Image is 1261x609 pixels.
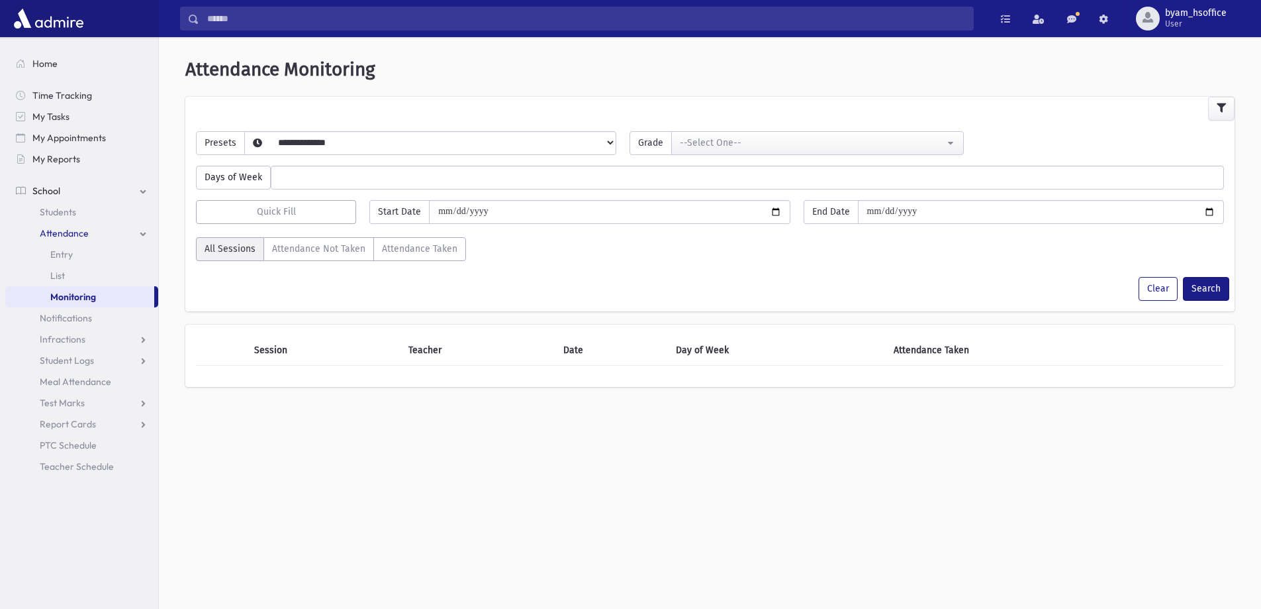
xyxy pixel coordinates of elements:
span: Teacher Schedule [40,461,114,472]
th: Attendance Taken [886,335,1174,366]
a: Monitoring [5,286,154,307]
span: Time Tracking [32,89,92,101]
span: My Reports [32,153,80,165]
a: Test Marks [5,392,158,414]
button: Search [1183,277,1229,301]
img: AdmirePro [11,5,87,32]
span: Attendance Monitoring [185,58,375,80]
span: List [50,270,65,282]
label: All Sessions [196,237,264,261]
a: List [5,265,158,286]
a: Entry [5,244,158,265]
label: Attendance Not Taken [263,237,374,261]
a: PTC Schedule [5,435,158,456]
a: Student Logs [5,350,158,371]
a: Infractions [5,329,158,350]
span: Meal Attendance [40,376,111,388]
a: My Appointments [5,127,158,148]
span: PTC Schedule [40,439,97,451]
a: Notifications [5,307,158,329]
span: School [32,185,60,197]
span: Attendance [40,227,89,239]
th: Teacher [400,335,555,366]
span: Quick Fill [257,206,296,217]
span: Report Cards [40,418,96,430]
th: Date [555,335,668,366]
a: Students [5,201,158,223]
a: My Reports [5,148,158,170]
div: --Select One-- [680,136,944,150]
div: AttTaken [196,237,466,266]
a: Time Tracking [5,85,158,106]
span: Entry [50,249,73,260]
span: My Tasks [32,111,70,123]
span: Presets [196,131,245,155]
button: Quick Fill [196,200,356,224]
button: --Select One-- [671,131,963,155]
input: Search [199,7,973,30]
span: Start Date [369,200,430,224]
a: School [5,180,158,201]
label: Attendance Taken [373,237,466,261]
span: byam_hsoffice [1165,8,1227,19]
span: Monitoring [50,291,96,303]
span: Infractions [40,333,85,345]
a: Attendance [5,223,158,244]
span: Grade [630,131,672,155]
span: Test Marks [40,397,85,409]
th: Day of Week [668,335,885,366]
span: Home [32,58,58,70]
span: Students [40,206,76,218]
span: Student Logs [40,355,94,366]
a: Teacher Schedule [5,456,158,477]
a: Meal Attendance [5,371,158,392]
a: Home [5,53,158,74]
span: My Appointments [32,132,106,144]
a: Report Cards [5,414,158,435]
span: User [1165,19,1227,29]
span: End Date [804,200,859,224]
span: Days of Week [196,166,271,190]
span: Notifications [40,312,92,324]
button: Clear [1139,277,1178,301]
a: My Tasks [5,106,158,127]
th: Session [246,335,401,366]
